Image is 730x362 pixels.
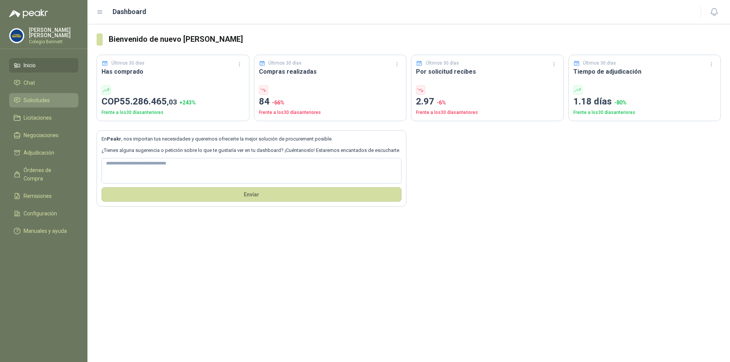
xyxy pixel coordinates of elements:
[24,61,36,70] span: Inicio
[426,60,459,67] p: Últimos 30 días
[111,60,144,67] p: Últimos 30 días
[573,95,716,109] p: 1.18 días
[24,166,71,183] span: Órdenes de Compra
[107,136,121,142] b: Peakr
[9,145,78,160] a: Adjudicación
[436,100,446,106] span: -6 %
[24,209,57,218] span: Configuración
[272,100,284,106] span: -66 %
[416,95,559,109] p: 2.97
[167,98,177,106] span: ,03
[102,67,244,76] h3: Has comprado
[102,135,401,143] p: En , nos importan tus necesidades y queremos ofrecerte la mejor solución de procurement posible.
[9,58,78,73] a: Inicio
[416,109,559,116] p: Frente a los 30 días anteriores
[109,33,721,45] h3: Bienvenido de nuevo [PERSON_NAME]
[24,131,59,139] span: Negociaciones
[259,95,402,109] p: 84
[113,6,146,17] h1: Dashboard
[9,111,78,125] a: Licitaciones
[9,224,78,238] a: Manuales y ayuda
[102,109,244,116] p: Frente a los 30 días anteriores
[24,227,67,235] span: Manuales y ayuda
[416,67,559,76] h3: Por solicitud recibes
[614,100,627,106] span: -80 %
[29,40,78,44] p: Colegio Bennett
[9,163,78,186] a: Órdenes de Compra
[9,128,78,142] a: Negociaciones
[102,147,401,154] p: ¿Tienes alguna sugerencia o petición sobre lo que te gustaría ver en tu dashboard? ¡Cuéntanoslo! ...
[573,67,716,76] h3: Tiempo de adjudicación
[24,114,52,122] span: Licitaciones
[24,149,54,157] span: Adjudicación
[9,189,78,203] a: Remisiones
[179,100,196,106] span: + 243 %
[29,27,78,38] p: [PERSON_NAME] [PERSON_NAME]
[259,109,402,116] p: Frente a los 30 días anteriores
[102,95,244,109] p: COP
[24,192,52,200] span: Remisiones
[9,76,78,90] a: Chat
[24,96,50,104] span: Solicitudes
[24,79,35,87] span: Chat
[268,60,302,67] p: Últimos 30 días
[9,93,78,107] a: Solicitudes
[259,67,402,76] h3: Compras realizadas
[583,60,616,67] p: Últimos 30 días
[102,187,401,202] button: Envíar
[120,96,177,107] span: 55.286.465
[10,28,24,43] img: Company Logo
[9,9,48,18] img: Logo peakr
[9,206,78,221] a: Configuración
[573,109,716,116] p: Frente a los 30 días anteriores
